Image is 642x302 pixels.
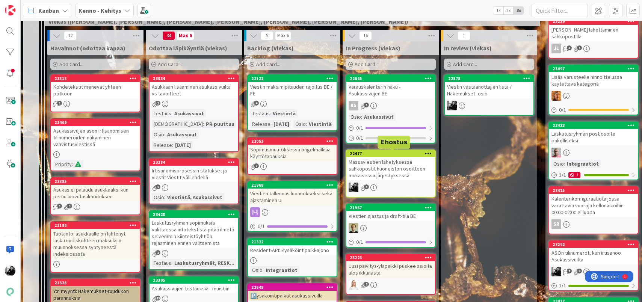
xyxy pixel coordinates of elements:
[250,266,263,274] div: Osio
[559,106,566,114] span: 0 / 1
[445,101,533,110] div: KM
[165,193,224,201] div: Viestintä, Asukassivut
[346,204,436,248] a: 21967Viestien ajastus ja draft-tila BEML0/1
[346,133,435,143] div: 0/1
[346,44,400,52] span: In Progress (viekas)
[248,284,337,300] div: 22648🅿️ysäköintipaikat asukassivuilla
[256,61,280,68] span: Add Card...
[361,113,362,121] span: :
[150,277,238,284] div: 23305
[346,261,435,278] div: Uusi päivitys-yläpalkki puskee asioita ulos ikkunasta
[203,120,204,128] span: :
[72,160,73,168] span: :
[50,118,140,171] a: 23469Asukassivujen ason irtisanomisen tilinumeroiden näkyminen vahvistusviestissäPriority:
[549,18,638,41] div: 23239[PERSON_NAME] lähettäminen sähköpostilla
[153,76,238,81] div: 23034
[251,76,337,81] div: 22122
[549,241,638,248] div: 23292
[152,193,164,201] div: Osio
[549,25,638,41] div: [PERSON_NAME] lähettäminen sähköpostilla
[458,31,470,40] span: 1
[549,72,638,89] div: Lisää varusteelle hinnoittelussa käytettävä kategoria
[549,105,638,115] div: 0/1
[548,17,639,59] a: 23239[PERSON_NAME] lähettäminen sähköpostillaJL
[349,101,358,110] div: RS
[264,266,299,274] div: Integraatiot
[549,219,638,229] div: SR
[150,218,238,248] div: Laskutusryhmän sopimuksia valittaessa infotekstistä pitää ilmetä selvemmin kiinteistöyhtiön rajaa...
[346,149,436,198] a: 22477Massaviestien lähetyksessä sähköpostit huoneiston osoitteen mukaisessa järjestyksessäKM
[150,159,238,166] div: 23284
[350,205,435,210] div: 21967
[346,280,435,290] div: SL
[5,266,15,276] img: KM
[381,139,407,146] h5: Ehostus
[172,141,173,149] span: :
[64,31,77,40] span: 12
[364,184,369,189] span: 1
[152,109,171,118] div: Testaus
[362,113,396,121] div: Asukassivut
[57,204,62,208] span: 1
[150,166,238,182] div: Irtisanomisprosessin statukset ja viestit Viestit-välilehdellä
[158,61,182,68] span: Add Card...
[248,82,337,98] div: Viestin maksimipituuden rajoitus BE / FE
[48,18,530,25] span: Viekas (Samuli, Saara, Mika, Pirjo, Keijo, TommiHä, Rasmus)
[346,254,435,261] div: 23223
[248,75,337,98] div: 22122Viestin maksimipituuden rajoitus BE / FE
[51,75,140,98] div: 23318Kohdetekstit menevät yhteen pötköön
[447,101,457,110] img: KM
[51,279,140,286] div: 21338
[258,222,265,230] span: 0 / 1
[152,259,171,267] div: Testaus
[250,109,270,118] div: Testaus
[346,75,435,98] div: 22665Varauskalenterin haku - Asukassivujen BE
[150,159,238,182] div: 23284Irtisanomisprosessin statukset ja viestit Viestit-välilehdellä
[549,65,638,89] div: 23497Lisää varusteelle hinnoittelussa käytettävä kategoria
[248,138,337,161] div: 23053Sopimusmuutoksessa ongelmallisia käyttötapauksia
[271,109,298,118] div: Viestintä
[549,187,638,217] div: 23425Kalenterikonfiguraatiota jossa varattavia vuoroja kellonaikoihin 00:00-02:00 ei luoda
[149,158,239,204] a: 23284Irtisanomisprosessin statukset ja viestit Viestit-välilehdelläOsio:Viestintä, Asukassivut
[350,255,435,260] div: 23223
[248,75,337,82] div: 22122
[356,238,363,246] span: 0 / 1
[51,119,140,126] div: 23469
[150,82,238,98] div: Asukkaan lisääminen asukassivuilta vs tavoitteet
[553,66,638,71] div: 23497
[453,61,477,68] span: Add Card...
[568,172,580,178] div: 1
[248,245,337,255] div: Resident-API: Pysäköintipaikkajono
[79,7,121,14] b: Kenno - Kehitys
[559,171,566,179] span: 1 / 1
[549,187,638,194] div: 23425
[346,211,435,221] div: Viestien ajastus ja draft-tila BE
[293,120,306,128] div: Osio
[248,182,337,189] div: 21968
[548,65,639,115] a: 23497Lisää varusteelle hinnoittelussa käytettävä kategoriaTL0/1
[346,75,435,82] div: 22665
[272,120,291,128] div: [DATE]
[149,74,239,152] a: 23034Asukkaan lisääminen asukassivuilta vs tavoitteetTestaus:Asukassivut[DEMOGRAPHIC_DATA]:PR puu...
[549,122,638,129] div: 23433
[346,150,435,180] div: 22477Massaviestien lähetyksessä sähköpostit huoneiston osoitteen mukaisessa järjestyksessä
[548,121,639,180] a: 23433Laskutusryhmän postiosoite pakolliseksiHJOsio:Integraatiot1/11
[51,178,140,201] div: 23385Asukas ei palaudu asukkaaksi kun peruu luovutusilmoituksen
[54,76,140,81] div: 23318
[59,61,83,68] span: Add Card...
[549,44,638,53] div: JL
[549,91,638,101] div: TL
[150,75,238,82] div: 23034
[549,194,638,217] div: Kalenterikonfiguraatiota jossa varattavia vuoroja kellonaikoihin 00:00-02:00 ei luoda
[150,211,238,218] div: 23428
[346,254,435,278] div: 23223Uusi päivitys-yläpalkki puskee asioita ulos ikkunasta
[164,193,165,201] span: :
[51,75,140,82] div: 23318
[559,282,566,290] span: 1 / 1
[355,61,379,68] span: Add Card...
[250,120,270,128] div: Release
[164,130,165,139] span: :
[346,150,435,157] div: 22477
[548,240,639,291] a: 23292ASOn tilinumerot, kun irtisanoo AsukassivuiltaKM1/1
[549,129,638,145] div: Laskutusryhmän postiosoite pakolliseksi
